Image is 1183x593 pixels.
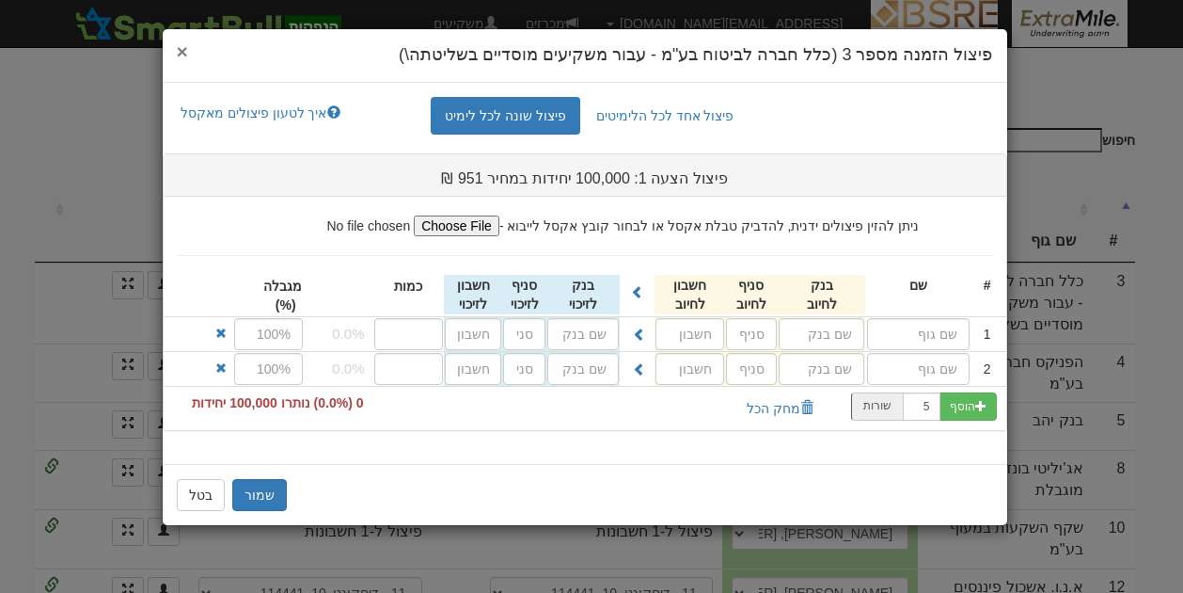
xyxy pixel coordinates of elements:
[939,393,997,421] button: הוסף
[725,275,778,314] div: סניף לחיוב
[177,41,188,61] button: Close
[655,275,725,314] div: חשבון לחיוב
[177,40,188,62] span: ×
[234,353,303,385] input: 100%
[182,388,372,418] span: 0 (0.0%) נותרו 100,000 יחידות
[726,353,777,385] input: סניף
[778,275,865,314] div: בנק לחיוב
[177,479,225,511] button: בטל
[503,318,545,350] input: סניף
[867,318,970,350] input: שם גוף
[655,318,724,350] input: חשבון
[970,359,991,379] div: 2
[866,275,970,296] div: שם
[374,276,444,296] div: כמות
[234,318,303,350] input: 100%
[734,393,826,425] button: מחק הכל
[655,353,724,385] input: חשבון
[232,479,287,511] button: שמור
[547,353,619,385] input: שם בנק
[726,318,777,350] input: סניף
[168,97,353,129] a: איך לטעון פיצולים מאקסל
[332,324,364,344] span: 0.0%
[867,353,970,385] input: שם גוף
[779,353,864,385] input: שם בנק
[970,275,991,296] div: #
[164,197,1006,236] div: ניתן להזין פיצולים ידנית, להדביק טבלת אקסל או לבחור קובץ אקסל לייבוא -
[863,399,891,412] small: שורות
[547,318,619,350] input: שם בנק
[399,45,992,64] span: פיצול הזמנה מספר 3 (כלל חברה לביטוח בע"מ - עבור משקיעים מוסדיים בשליטתה\)
[431,97,580,135] a: פיצול שונה לכל לימיט
[546,275,620,314] div: בנק לזיכוי
[503,353,545,385] input: סניף
[970,324,991,345] div: 1
[445,353,501,385] input: חשבון
[269,276,303,315] div: מגבלה (%)
[445,318,501,350] input: חשבון
[779,318,864,350] input: שם בנק
[582,97,749,135] a: פיצול אחד לכל הלימיטים
[502,275,546,314] div: סניף לזיכוי
[332,359,364,378] span: 0.0%
[388,170,781,187] h3: פיצול הצעה 1: 100,000 יחידות במחיר 951 ₪
[444,275,502,314] div: חשבון לזיכוי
